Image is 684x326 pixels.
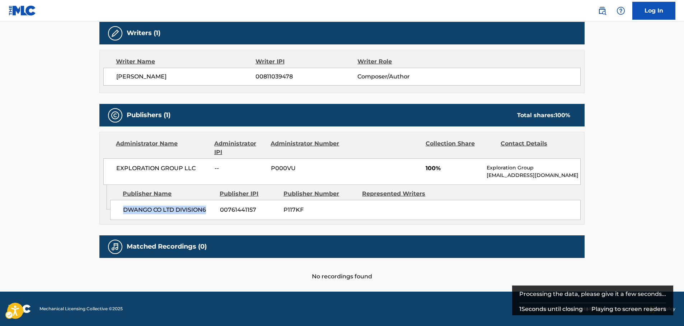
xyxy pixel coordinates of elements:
[123,190,214,198] div: Publisher Name
[519,306,521,312] span: 1
[220,206,278,214] span: 00761441157
[127,243,207,251] h5: Matched Recordings (0)
[116,57,256,66] div: Writer Name
[111,243,120,251] img: Matched Recordings
[284,190,357,198] div: Publisher Number
[214,139,265,157] div: Administrator IPI
[116,139,209,157] div: Administrator Name
[357,72,450,81] span: Composer/Author
[271,164,341,173] span: P000VU
[127,29,160,37] h5: Writers (1)
[39,306,123,312] span: Mechanical Licensing Collective © 2025
[519,286,666,303] div: Processing the data, please give it a few seconds...
[357,57,450,66] div: Writer Role
[123,206,215,214] span: DWANGO CO LTD DIVISION6
[9,305,31,313] img: logo
[501,139,570,157] div: Contact Details
[617,6,625,15] img: help
[632,2,675,20] a: Log In
[116,72,256,81] span: [PERSON_NAME]
[487,164,580,172] p: Exploration Group
[598,6,606,15] img: search
[517,111,570,120] div: Total shares:
[426,164,481,173] span: 100%
[362,190,435,198] div: Represented Writers
[116,164,209,173] span: EXPLORATION GROUP LLC
[256,57,358,66] div: Writer IPI
[220,190,278,198] div: Publisher IPI
[555,112,570,119] span: 100 %
[426,139,495,157] div: Collection Share
[256,72,357,81] span: 00811039478
[111,111,120,120] img: Publishers
[487,172,580,179] p: [EMAIL_ADDRESS][DOMAIN_NAME]
[284,206,357,214] span: P117KF
[127,111,170,119] h5: Publishers (1)
[111,29,120,38] img: Writers
[215,164,266,173] span: --
[271,139,340,157] div: Administrator Number
[9,5,36,16] img: MLC Logo
[99,258,585,281] div: No recordings found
